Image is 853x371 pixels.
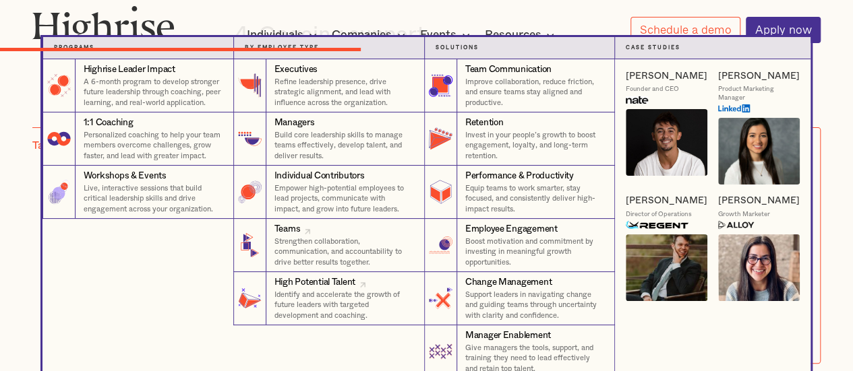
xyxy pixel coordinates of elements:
div: Companies [332,27,392,43]
p: Build core leadership skills to manage teams effectively, develop talent, and deliver results. [274,130,414,161]
img: Highrise logo [32,5,175,48]
div: Founder and CEO [626,85,679,94]
p: Boost motivation and commitment by investing in meaningful growth opportunities. [465,236,604,267]
a: Workshops & EventsLive, interactive sessions that build critical leadership skills and drive enga... [42,166,233,219]
strong: By Employee Type [245,45,319,50]
div: Events [420,27,474,43]
div: Manager Enablement [465,329,551,342]
div: Managers [274,116,315,129]
div: 1:1 Coaching [84,116,134,129]
p: Invest in your people’s growth to boost engagement, loyalty, and long-term retention. [465,130,604,161]
a: ExecutivesRefine leadership presence, drive strategic alignment, and lead with influence across t... [233,59,424,112]
p: Strengthen collaboration, communication, and accountability to drive better results together. [274,236,414,267]
a: Team CommunicationImprove collaboration, reduce friction, and ensure teams stay aligned and produ... [424,59,615,112]
div: Highrise Leader Impact [84,63,175,76]
div: Retention [465,116,504,129]
a: RetentionInvest in your people’s growth to boost engagement, loyalty, and long-term retention. [424,112,615,166]
p: Personalized coaching to help your team members overcome challenges, grow faster, and lead with g... [84,130,223,161]
p: Live, interactive sessions that build critical leadership skills and drive engagement across your... [84,183,223,214]
div: Individuals [247,27,321,43]
strong: Case Studies [626,45,680,50]
a: [PERSON_NAME] [626,195,707,207]
p: Identify and accelerate the growth of future leaders with targeted development and coaching. [274,290,414,321]
p: Empower high-potential employees to lead projects, communicate with impact, and grow into future ... [274,183,414,214]
div: Executives [274,63,318,76]
p: Equip teams to work smarter, stay focused, and consistently deliver high-impact results. [465,183,604,214]
a: ManagersBuild core leadership skills to manage teams effectively, develop talent, and deliver res... [233,112,424,166]
div: Teams [274,223,301,236]
div: Growth Marketer [718,210,770,219]
strong: Solutions [436,45,479,50]
div: Change Management [465,276,552,289]
a: Performance & ProductivityEquip teams to work smarter, stay focused, and consistently deliver hig... [424,166,615,219]
p: Support leaders in navigating change and guiding teams through uncertainty with clarity and confi... [465,290,604,321]
div: Product Marketing Manager [718,85,800,102]
div: Companies [332,27,409,43]
a: 1:1 CoachingPersonalized coaching to help your team members overcome challenges, grow faster, and... [42,112,233,166]
strong: Programs [54,45,94,50]
div: Director of Operations [626,210,692,219]
div: Resources [484,27,541,43]
a: Apply now [746,17,821,43]
div: Workshops & Events [84,170,167,182]
a: [PERSON_NAME] [626,70,707,82]
a: [PERSON_NAME] [718,70,800,82]
a: Schedule a demo [630,17,740,43]
p: Improve collaboration, reduce friction, and ensure teams stay aligned and productive. [465,77,604,108]
a: [PERSON_NAME] [718,195,800,207]
div: Individuals [247,27,303,43]
a: Highrise Leader ImpactA 6-month program to develop stronger future leadership through coaching, p... [42,59,233,112]
div: Performance & Productivity [465,170,574,182]
a: High Potential TalentIdentify and accelerate the growth of future leaders with targeted developme... [233,272,424,325]
a: Individual ContributorsEmpower high-potential employees to lead projects, communicate with impact... [233,166,424,219]
a: Employee EngagementBoost motivation and commitment by investing in meaningful growth opportunities. [424,219,615,272]
div: Events [420,27,457,43]
a: Change ManagementSupport leaders in navigating change and guiding teams through uncertainty with ... [424,272,615,325]
div: Resources [484,27,558,43]
div: High Potential Talent [274,276,355,289]
div: Team Communication [465,63,552,76]
div: Employee Engagement [465,223,558,236]
p: A 6-month program to develop stronger future leadership through coaching, peer learning, and real... [84,77,223,108]
div: Individual Contributors [274,170,365,182]
a: TeamsStrengthen collaboration, communication, and accountability to drive better results together. [233,219,424,272]
p: Refine leadership presence, drive strategic alignment, and lead with influence across the organiz... [274,77,414,108]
